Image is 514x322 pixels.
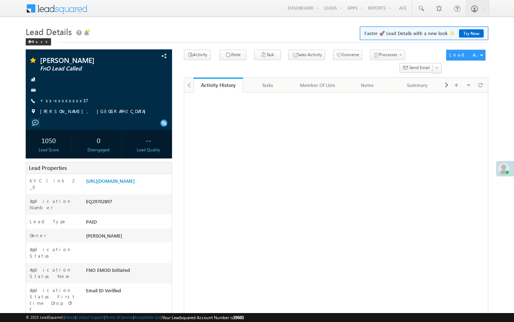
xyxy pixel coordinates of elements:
[409,64,430,71] span: Send Email
[370,50,405,60] button: Processes
[399,63,433,73] button: Send Email
[249,81,287,89] div: Tasks
[220,50,246,60] button: Note
[134,315,161,319] a: Acceptable Use
[26,26,72,37] span: Lead Details
[199,82,238,88] div: Activity History
[398,81,436,89] div: Summary
[26,38,55,44] a: Back
[162,315,244,320] span: Your Leadsquared Account Number is
[30,232,46,239] label: Owner
[84,198,172,208] div: EQ29702897
[40,97,89,103] a: +xx-xxxxxxxx37
[40,65,130,72] span: FnO Lead Called
[86,233,122,239] span: [PERSON_NAME]
[299,81,337,89] div: Member Of Lists
[243,78,293,93] a: Tasks
[40,108,149,115] span: [PERSON_NAME], [GEOGRAPHIC_DATA]
[30,177,79,190] label: KYC link 2_0
[459,29,484,38] a: Try Now
[30,246,79,259] label: Application Status
[65,315,75,319] a: About
[254,50,281,60] button: Task
[127,133,170,147] div: --
[233,315,244,320] span: 39660
[288,50,325,60] button: Sales Activity
[105,315,133,319] a: Terms of Service
[446,50,485,60] button: Lead Actions
[29,164,67,171] span: Lead Properties
[30,267,79,279] label: Application Status New
[84,267,172,277] div: FNO EMOD Initiated
[193,78,243,93] a: Activity History
[86,178,135,184] a: [URL][DOMAIN_NAME]
[26,38,51,45] div: Back
[84,218,172,228] div: PAID
[127,147,170,153] div: Lead Quality
[293,78,343,93] a: Member Of Lists
[30,198,79,211] label: Application Number
[30,218,67,225] label: Lead Type
[84,287,172,297] div: Email ID Verified
[379,52,397,57] span: Processes
[184,50,211,60] button: Activity
[27,133,70,147] div: 1050
[348,81,386,89] div: Notes
[77,147,120,153] div: Disengaged
[27,147,70,153] div: Lead Score
[40,57,130,64] span: [PERSON_NAME]
[30,287,79,313] label: Application Status First time Drop Off
[26,314,244,321] span: © 2025 LeadSquared | | | | |
[449,52,480,58] div: Lead Actions
[76,315,104,319] a: Contact Support
[364,30,484,37] span: Faster 🚀 Lead Details with a new look ✨
[343,78,393,93] a: Notes
[333,50,362,60] button: Converse
[77,133,120,147] div: 0
[393,78,443,93] a: Summary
